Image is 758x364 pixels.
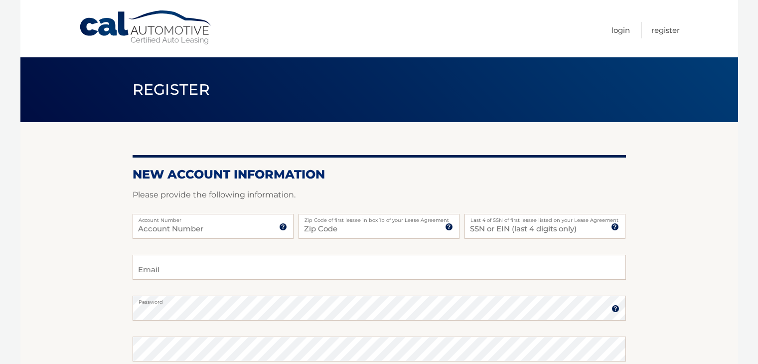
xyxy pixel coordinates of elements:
img: tooltip.svg [611,223,619,231]
label: Account Number [133,214,294,222]
a: Cal Automotive [79,10,213,45]
img: tooltip.svg [611,305,619,313]
p: Please provide the following information. [133,188,626,202]
label: Zip Code of first lessee in box 1b of your Lease Agreement [299,214,459,222]
img: tooltip.svg [279,223,287,231]
label: Last 4 of SSN of first lessee listed on your Lease Agreement [464,214,625,222]
input: Account Number [133,214,294,239]
input: SSN or EIN (last 4 digits only) [464,214,625,239]
img: tooltip.svg [445,223,453,231]
input: Email [133,255,626,280]
input: Zip Code [299,214,459,239]
a: Register [651,22,680,38]
a: Login [611,22,630,38]
h2: New Account Information [133,167,626,182]
label: Password [133,296,626,304]
span: Register [133,80,210,99]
